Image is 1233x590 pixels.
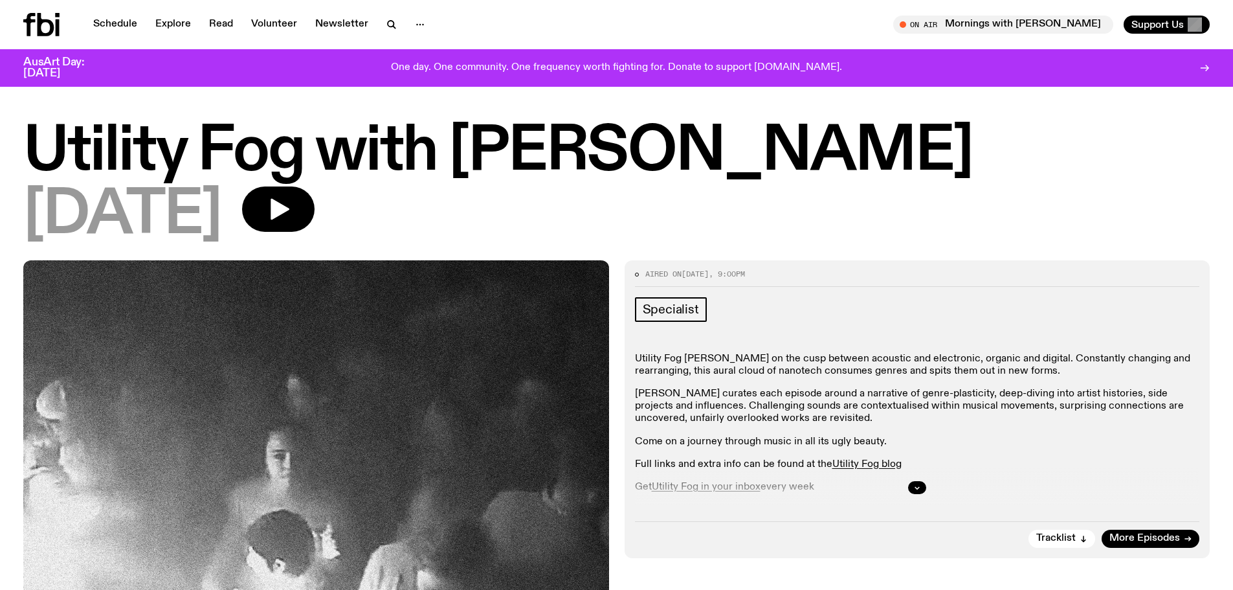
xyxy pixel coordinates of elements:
a: Utility Fog blog [832,459,902,470]
button: On AirMornings with [PERSON_NAME] / the [PERSON_NAME] apologia hour [893,16,1113,34]
h3: AusArt Day: [DATE] [23,57,106,79]
a: Explore [148,16,199,34]
span: More Episodes [1109,534,1180,543]
a: Newsletter [307,16,376,34]
h1: Utility Fog with [PERSON_NAME] [23,123,1210,181]
span: Tracklist [1036,534,1076,543]
span: , 9:00pm [709,269,745,279]
span: [DATE] [682,269,709,279]
a: Specialist [635,297,707,322]
p: [PERSON_NAME] curates each episode around a narrative of genre-plasticity, deep-diving into artis... [635,388,1200,425]
span: [DATE] [23,187,221,245]
p: Utility Fog [PERSON_NAME] on the cusp between acoustic and electronic, organic and digital. Const... [635,353,1200,378]
button: Tracklist [1028,530,1095,548]
span: Specialist [643,302,699,317]
span: Support Us [1131,19,1184,30]
span: Aired on [645,269,682,279]
a: More Episodes [1102,530,1199,548]
p: Come on a journey through music in all its ugly beauty. [635,436,1200,448]
a: Read [201,16,241,34]
p: One day. One community. One frequency worth fighting for. Donate to support [DOMAIN_NAME]. [391,62,842,74]
p: Full links and extra info can be found at the [635,459,1200,471]
a: Schedule [85,16,145,34]
button: Support Us [1124,16,1210,34]
a: Volunteer [243,16,305,34]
